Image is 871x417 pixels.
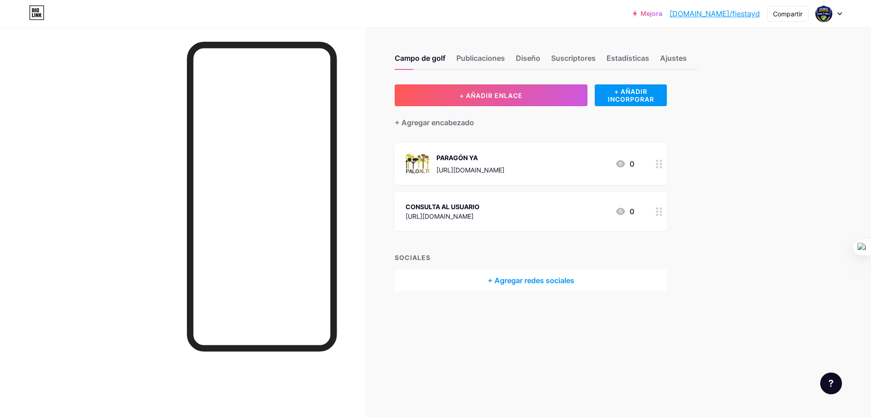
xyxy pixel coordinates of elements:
font: SOCIALES [395,254,431,261]
a: [DOMAIN_NAME]/fiestayd [670,8,760,19]
font: + Agregar redes sociales [488,276,574,285]
font: Suscriptores [551,54,596,63]
font: PARAGÓN YA [436,154,478,162]
font: Compartir [773,10,802,18]
font: [URL][DOMAIN_NAME] [406,212,474,220]
font: [DOMAIN_NAME]/fiestayd [670,9,760,18]
font: [URL][DOMAIN_NAME] [436,166,504,174]
font: + AÑADIR INCORPORAR [608,88,654,103]
font: Diseño [516,54,540,63]
img: PARAGON YA [406,152,429,176]
font: Mejora [641,10,662,17]
font: Estadísticas [607,54,649,63]
font: CONSULTA AL USUARIO [406,203,480,211]
font: 0 [630,207,634,216]
font: + AÑADIR ENLACE [460,92,523,99]
font: 0 [630,159,634,168]
font: Ajustes [660,54,687,63]
font: + Agregar encabezado [395,118,474,127]
button: + AÑADIR ENLACE [395,84,587,106]
font: Campo de golf [395,54,445,63]
img: Fiestaydetalles Monreria [815,5,832,22]
font: Publicaciones [456,54,505,63]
